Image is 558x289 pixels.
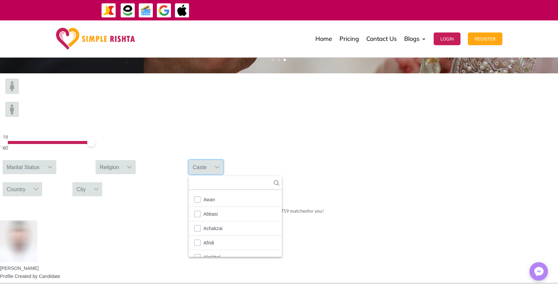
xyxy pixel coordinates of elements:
li: Akakhel [189,250,282,265]
span: Awan [203,195,215,204]
div: Marital Status [3,160,44,174]
div: 80 [3,144,90,152]
div: City [72,182,90,196]
li: Abbasi [189,207,282,221]
span: Achakzai [203,224,223,233]
a: Home [315,22,332,56]
li: Achakzai [189,221,282,236]
span: Abbasi [203,210,218,218]
img: EasyPaisa-icon [120,3,135,18]
div: Caste [189,160,211,174]
span: Afridi [203,238,214,247]
a: 1 [272,59,274,61]
img: GooglePay-icon [157,3,172,18]
a: Pricing [339,22,359,56]
a: Contact Us [366,22,397,56]
button: Login [434,32,460,45]
div: 18 [3,133,90,141]
a: Blogs [404,22,426,56]
img: JazzCash-icon [101,3,116,18]
span: Akakhel [203,253,220,262]
img: ApplePay-icon [175,3,190,18]
a: Login [434,22,460,56]
img: Credit Cards [138,3,153,18]
a: 2 [278,59,280,61]
button: Register [468,32,502,45]
span: 29759 matches [275,208,307,214]
img: Messenger [532,265,546,278]
li: Awan [189,193,282,207]
div: Country [3,182,29,196]
li: Afridi [189,236,282,250]
a: 3 [284,59,286,61]
a: Register [468,22,502,56]
div: Religion [96,160,123,174]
